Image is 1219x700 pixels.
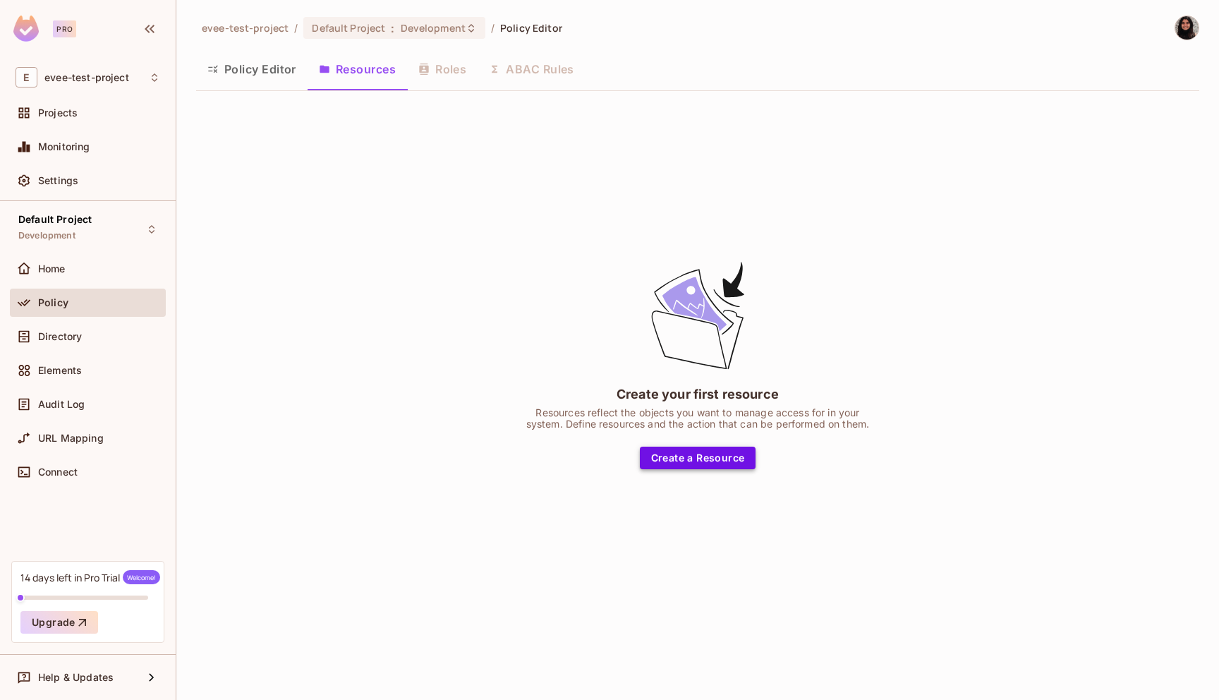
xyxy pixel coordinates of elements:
span: Connect [38,466,78,478]
button: Policy Editor [196,52,308,87]
div: 14 days left in Pro Trial [20,570,160,584]
span: E [16,67,37,87]
span: Settings [38,175,78,186]
button: Create a Resource [640,447,756,469]
span: Projects [38,107,78,119]
span: Policy [38,297,68,308]
span: Monitoring [38,141,90,152]
span: the active workspace [202,21,289,35]
li: / [294,21,298,35]
div: Create your first resource [617,385,779,403]
img: SReyMgAAAABJRU5ErkJggg== [13,16,39,42]
span: Development [401,21,466,35]
span: URL Mapping [38,433,104,444]
span: Help & Updates [38,672,114,683]
span: Default Project [312,21,385,35]
span: Audit Log [38,399,85,410]
img: Sarika Singh [1175,16,1199,40]
span: Workspace: evee-test-project [44,72,129,83]
span: Policy Editor [500,21,562,35]
span: Welcome! [123,570,160,584]
button: Resources [308,52,407,87]
button: Upgrade [20,611,98,634]
div: Pro [53,20,76,37]
li: / [491,21,495,35]
span: Default Project [18,214,92,225]
span: Home [38,263,66,274]
span: Elements [38,365,82,376]
div: Resources reflect the objects you want to manage access for in your system. Define resources and ... [521,407,874,430]
span: Directory [38,331,82,342]
span: Development [18,230,75,241]
span: : [390,23,395,34]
